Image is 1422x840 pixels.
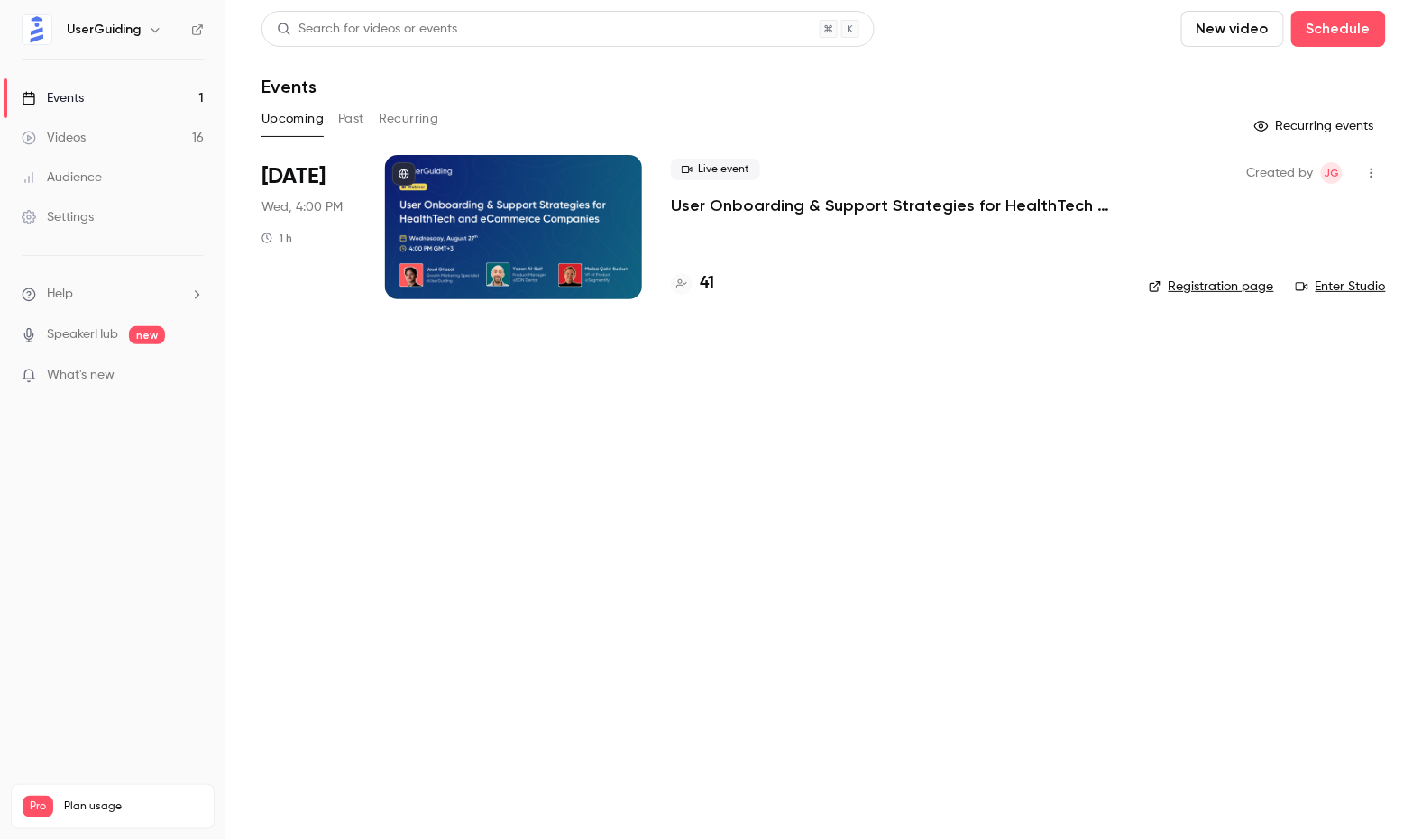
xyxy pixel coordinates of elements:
span: Pro [23,796,53,817]
div: Audience [22,169,102,187]
li: help-dropdown-opener [22,285,204,304]
div: Videos [22,129,86,147]
span: What's new [47,366,115,385]
span: Created by [1247,162,1314,184]
h6: UserGuiding [67,21,141,39]
button: Recurring events [1246,112,1386,141]
span: Joud Ghazal [1321,162,1343,184]
button: Past [338,105,364,133]
button: Upcoming [261,105,324,133]
button: Recurring [379,105,439,133]
span: JG [1325,162,1340,184]
button: New video [1181,11,1284,47]
span: Plan usage [64,799,203,814]
div: Events [22,89,84,107]
h1: Events [261,76,317,97]
span: new [129,326,165,344]
div: Aug 27 Wed, 4:00 PM (Europe/Istanbul) [261,155,356,299]
div: 1 h [261,231,292,245]
a: 41 [671,271,714,296]
a: Enter Studio [1296,278,1386,296]
span: Wed, 4:00 PM [261,198,343,216]
img: UserGuiding [23,15,51,44]
a: Registration page [1149,278,1274,296]
div: Settings [22,208,94,226]
span: [DATE] [261,162,326,191]
span: Live event [671,159,760,180]
div: Search for videos or events [277,20,457,39]
a: User Onboarding & Support Strategies for HealthTech and eCommerce Companies [671,195,1120,216]
h4: 41 [700,271,714,296]
button: Schedule [1291,11,1386,47]
a: SpeakerHub [47,325,118,344]
iframe: Noticeable Trigger [182,368,204,384]
span: Help [47,285,73,304]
